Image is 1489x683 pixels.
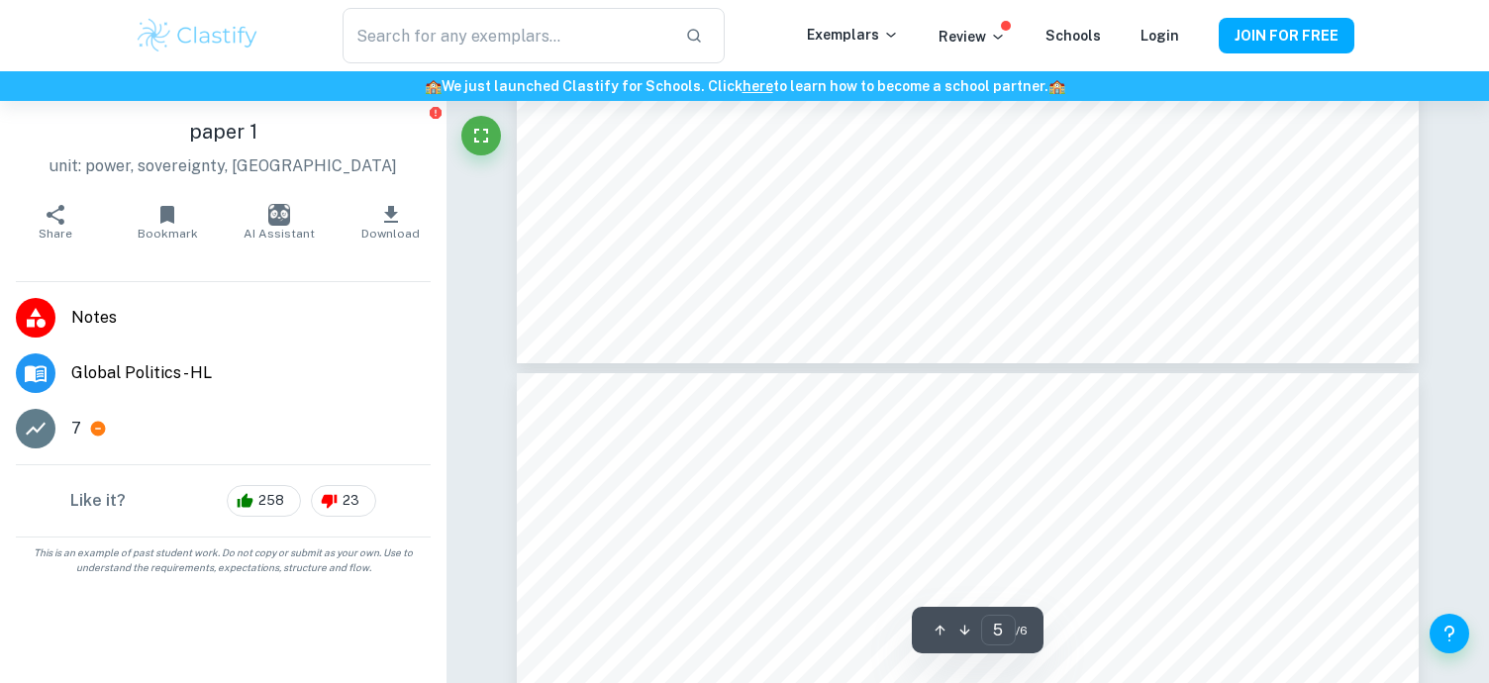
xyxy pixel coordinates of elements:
div: 23 [311,485,376,517]
span: 🏫 [425,78,442,94]
input: Search for any exemplars... [343,8,669,63]
h6: Like it? [70,489,126,513]
h6: We just launched Clastify for Schools. Click to learn how to become a school partner. [4,75,1485,97]
span: / 6 [1016,622,1028,639]
span: This is an example of past student work. Do not copy or submit as your own. Use to understand the... [8,545,439,575]
p: 7 [71,417,81,440]
img: AI Assistant [268,204,290,226]
button: Report issue [428,105,443,120]
span: Share [39,227,72,241]
p: unit: power, sovereignty, [GEOGRAPHIC_DATA] [16,154,431,178]
span: 23 [332,491,370,511]
span: 258 [248,491,295,511]
p: Review [939,26,1006,48]
img: Clastify logo [135,16,260,55]
button: AI Assistant [224,194,336,249]
div: 258 [227,485,301,517]
a: Schools [1045,28,1101,44]
span: Notes [71,306,431,330]
span: Global Politics - HL [71,361,431,385]
button: Fullscreen [461,116,501,155]
button: Download [335,194,447,249]
p: Exemplars [807,24,899,46]
button: JOIN FOR FREE [1219,18,1354,53]
span: AI Assistant [244,227,315,241]
h1: paper 1 [16,117,431,146]
button: Bookmark [112,194,224,249]
a: Login [1141,28,1179,44]
span: Download [361,227,420,241]
button: Help and Feedback [1430,614,1469,653]
a: here [743,78,773,94]
span: 🏫 [1048,78,1065,94]
span: Bookmark [138,227,198,241]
